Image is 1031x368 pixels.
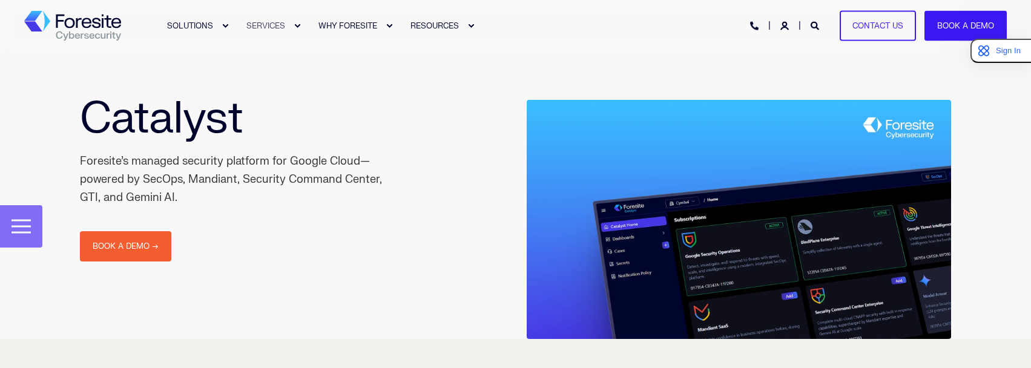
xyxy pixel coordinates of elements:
[527,100,952,339] img: Foresite Catalyst
[80,91,243,146] span: Catalyst
[467,22,475,30] div: Expand RESOURCES
[780,20,791,30] a: Login
[294,22,301,30] div: Expand SERVICES
[222,22,229,30] div: Expand SOLUTIONS
[80,153,383,207] div: Foresite’s managed security platform for Google Cloud—powered by SecOps, Mandiant, Security Comma...
[167,21,213,30] span: SOLUTIONS
[386,22,393,30] div: Expand WHY FORESITE
[410,21,459,30] span: RESOURCES
[924,10,1007,41] a: Book a Demo
[318,21,377,30] span: WHY FORESITE
[24,11,121,41] img: Foresite logo, a hexagon shape of blues with a directional arrow to the right hand side, and the ...
[811,20,822,30] a: Open Search
[840,10,916,41] a: Contact Us
[80,231,171,262] a: Book a Demo →
[24,11,121,41] a: Back to Home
